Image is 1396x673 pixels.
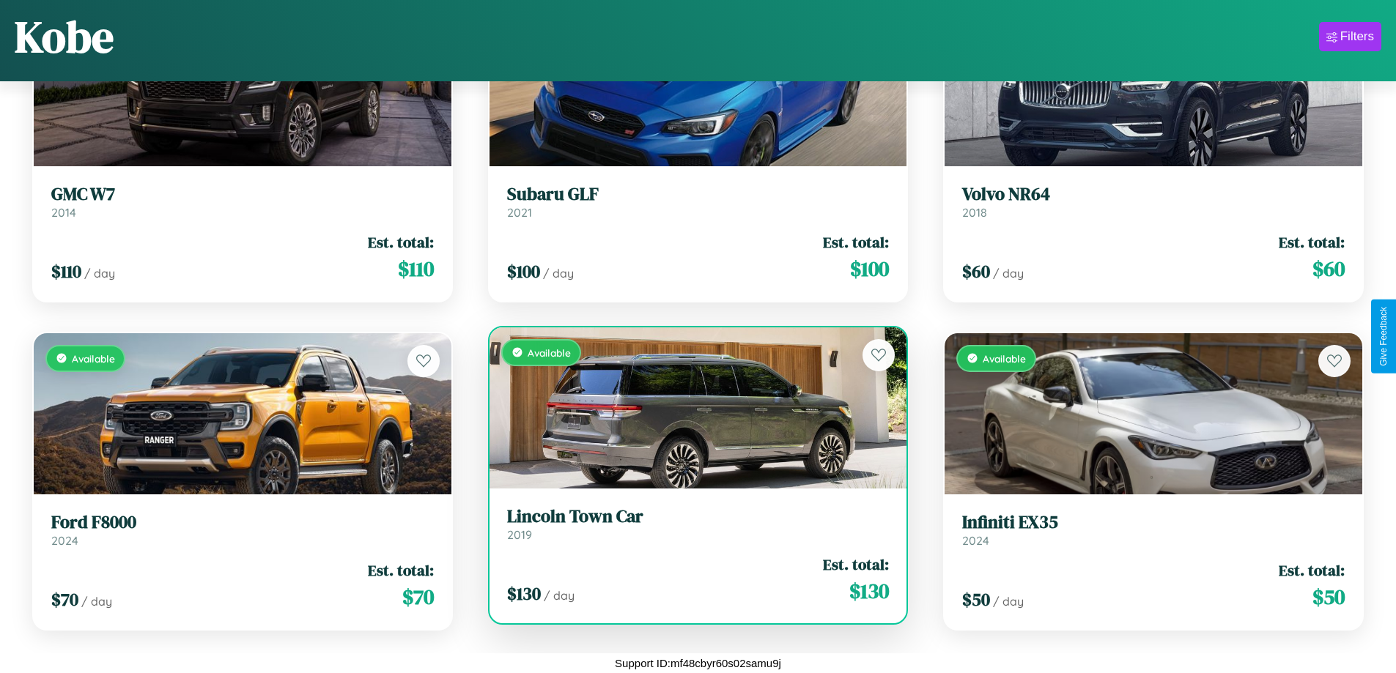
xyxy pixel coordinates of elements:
[1378,307,1389,366] div: Give Feedback
[507,527,532,542] span: 2019
[402,582,434,611] span: $ 70
[507,506,890,542] a: Lincoln Town Car2019
[51,512,434,548] a: Ford F80002024
[983,352,1026,365] span: Available
[615,653,781,673] p: Support ID: mf48cbyr60s02samu9j
[15,7,114,67] h1: Kobe
[850,254,889,283] span: $ 100
[1319,22,1381,51] button: Filters
[368,231,434,253] span: Est. total:
[1312,582,1345,611] span: $ 50
[51,259,81,283] span: $ 110
[507,184,890,220] a: Subaru GLF2021
[962,533,989,548] span: 2024
[368,559,434,581] span: Est. total:
[84,266,115,280] span: / day
[51,184,434,205] h3: GMC W7
[507,205,532,220] span: 2021
[398,254,434,283] span: $ 110
[962,512,1345,533] h3: Infiniti EX35
[823,231,889,253] span: Est. total:
[528,346,571,359] span: Available
[507,184,890,205] h3: Subaru GLF
[962,184,1345,205] h3: Volvo NR64
[1312,254,1345,283] span: $ 60
[507,581,541,606] span: $ 130
[51,184,434,220] a: GMC W72014
[849,576,889,606] span: $ 130
[993,266,1024,280] span: / day
[51,587,78,611] span: $ 70
[1279,559,1345,581] span: Est. total:
[1279,231,1345,253] span: Est. total:
[544,588,575,603] span: / day
[507,506,890,527] h3: Lincoln Town Car
[51,512,434,533] h3: Ford F8000
[962,587,990,611] span: $ 50
[51,205,76,220] span: 2014
[507,259,540,283] span: $ 100
[81,594,112,609] span: / day
[1340,29,1374,44] div: Filters
[962,205,987,220] span: 2018
[993,594,1024,609] span: / day
[962,184,1345,220] a: Volvo NR642018
[543,266,574,280] span: / day
[51,533,78,548] span: 2024
[962,259,990,283] span: $ 60
[823,554,889,575] span: Est. total:
[72,352,115,365] span: Available
[962,512,1345,548] a: Infiniti EX352024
